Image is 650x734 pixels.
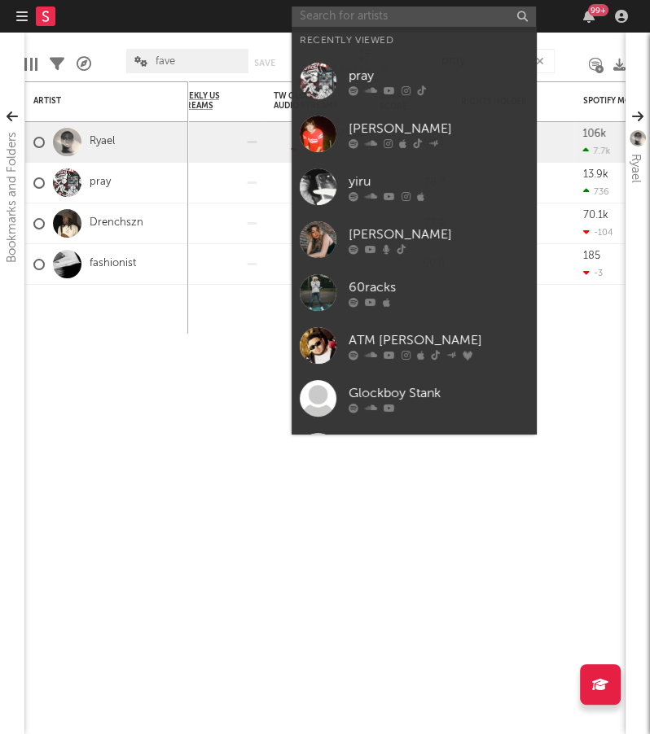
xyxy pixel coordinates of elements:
a: Ryael [90,135,115,149]
div: Filters [50,41,64,88]
div: -104 [582,227,613,238]
div: 736 [582,186,608,197]
div: 70.1k [582,210,608,221]
a: ATM [PERSON_NAME] [292,319,536,372]
a: 60racks [292,266,536,319]
div: [PERSON_NAME] [349,225,528,245]
div: Glockboy Stank [349,384,528,404]
a: pray [292,55,536,107]
div: yiru [349,173,528,192]
div: 185 [582,251,599,261]
a: [PERSON_NAME] [292,425,536,478]
a: fashionist [90,257,136,271]
a: pray [90,176,111,190]
a: Drenchszn [90,216,143,230]
button: Save [254,59,275,68]
div: 7.7k [582,146,610,156]
div: TW Global Audio Streams [273,91,338,111]
div: -3 [582,268,602,278]
div: Recently Viewed [300,31,528,50]
a: [PERSON_NAME] [292,213,536,266]
div: [PERSON_NAME] [349,120,528,139]
div: Edit Columns [24,41,37,88]
div: ATM [PERSON_NAME] [349,331,528,351]
a: yiru [292,160,536,213]
div: A&R Pipeline [77,41,91,88]
div: 13.9k [582,169,608,180]
input: Search for artists [292,7,536,27]
a: Glockboy Stank [292,372,536,425]
div: Bookmarks and Folders [2,132,22,263]
button: 99+ [583,10,595,23]
span: Weekly US Streams [175,91,232,111]
span: fave [156,56,175,67]
a: [PERSON_NAME] [292,107,536,160]
div: 60racks [349,278,528,298]
div: Ryael [626,154,645,183]
div: pray [349,67,528,86]
div: 106k [582,129,606,139]
div: Artist [33,96,156,106]
div: 99 + [588,4,608,16]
